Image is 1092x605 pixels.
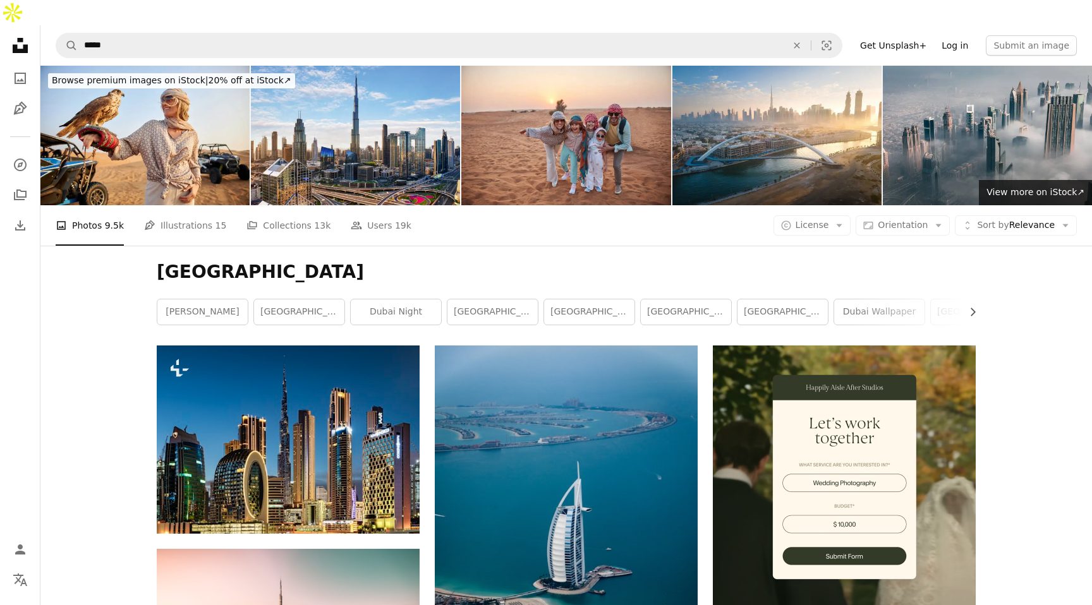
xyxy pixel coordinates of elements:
[796,220,829,230] span: License
[8,96,33,121] a: Illustrations
[834,299,925,325] a: dubai wallpaper
[246,205,331,246] a: Collections 13k
[8,537,33,562] a: Log in / Sign up
[737,299,828,325] a: [GEOGRAPHIC_DATA]
[986,187,1084,197] span: View more on iStock ↗
[351,205,411,246] a: Users 19k
[672,66,882,205] img: Aerial skyline of downtown Dubai with modern skyscrapers rising above the Tolerance bridge in in ...
[8,567,33,592] button: Language
[447,299,538,325] a: [GEOGRAPHIC_DATA]
[56,33,78,57] button: Search Unsplash
[157,299,248,325] a: [PERSON_NAME]
[254,299,344,325] a: [GEOGRAPHIC_DATA]
[883,66,1092,205] img: High Angle View Of Skyscrapers In Dubai's Financial District Amongst The Early Morning Fog
[144,205,226,246] a: Illustrations 15
[157,433,420,445] a: DUBAI, United Arab Emirates – November 08, 2021: A fascinating cityscape of skyscrapers in Dubai,...
[215,219,227,232] span: 15
[979,180,1092,205] a: View more on iStock↗
[811,33,842,57] button: Visual search
[8,213,33,238] a: Download History
[852,35,934,56] a: Get Unsplash+
[48,73,295,88] div: 20% off at iStock ↗
[8,152,33,177] a: Explore
[961,299,976,325] button: scroll list to the right
[435,536,698,548] a: Burj Al-Arab, Dubai
[157,261,976,284] h1: [GEOGRAPHIC_DATA]
[52,75,208,85] span: Browse premium images on iStock |
[544,299,634,325] a: [GEOGRAPHIC_DATA] skyline
[878,220,928,230] span: Orientation
[955,215,1077,236] button: Sort byRelevance
[314,219,331,232] span: 13k
[351,299,441,325] a: dubai night
[56,33,842,58] form: Find visuals sitewide
[986,35,1077,56] button: Submit an image
[641,299,731,325] a: [GEOGRAPHIC_DATA]
[395,219,411,232] span: 19k
[856,215,950,236] button: Orientation
[40,66,303,96] a: Browse premium images on iStock|20% off at iStock↗
[934,35,976,56] a: Log in
[931,299,1021,325] a: [GEOGRAPHIC_DATA]
[251,66,460,205] img: Dubai skyline at sunset with traffic - aerial view, United Arab Emirates
[977,219,1055,232] span: Relevance
[783,33,811,57] button: Clear
[8,33,33,61] a: Home — Unsplash
[773,215,851,236] button: License
[40,66,250,205] img: Beautiful woman holding falcon in Dubai desert
[157,345,420,534] img: DUBAI, United Arab Emirates – November 08, 2021: A fascinating cityscape of skyscrapers in Dubai,...
[461,66,670,205] img: Beautiful family in Dubai desert
[8,66,33,91] a: Photos
[8,183,33,208] a: Collections
[977,220,1009,230] span: Sort by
